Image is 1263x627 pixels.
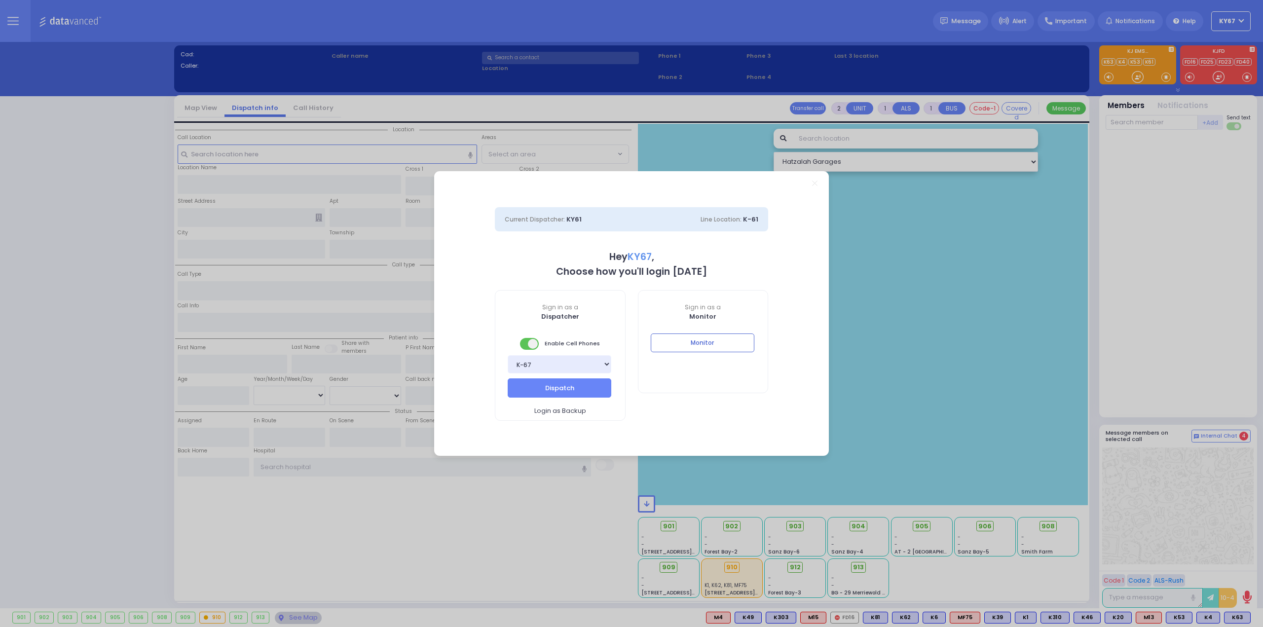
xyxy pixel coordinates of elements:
[628,250,652,263] span: KY67
[495,303,625,312] span: Sign in as a
[505,215,565,223] span: Current Dispatcher:
[651,333,754,352] button: Monitor
[566,215,582,224] span: KY61
[609,250,654,263] b: Hey ,
[638,303,768,312] span: Sign in as a
[556,265,707,278] b: Choose how you'll login [DATE]
[508,378,611,397] button: Dispatch
[701,215,742,223] span: Line Location:
[812,181,817,186] a: Close
[534,406,586,416] span: Login as Backup
[689,312,716,321] b: Monitor
[743,215,758,224] span: K-61
[520,337,600,351] span: Enable Cell Phones
[541,312,579,321] b: Dispatcher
